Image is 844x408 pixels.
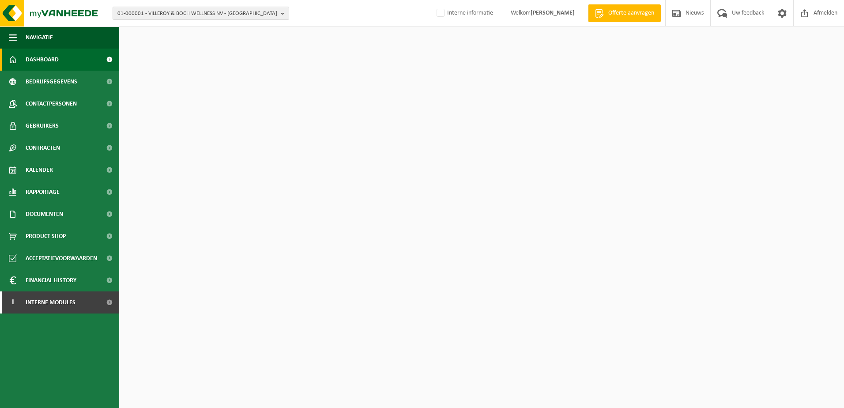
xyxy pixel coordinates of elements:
[26,49,59,71] span: Dashboard
[26,71,77,93] span: Bedrijfsgegevens
[26,203,63,225] span: Documenten
[26,225,66,247] span: Product Shop
[26,26,53,49] span: Navigatie
[588,4,661,22] a: Offerte aanvragen
[26,269,76,291] span: Financial History
[26,137,60,159] span: Contracten
[531,10,575,16] strong: [PERSON_NAME]
[435,7,493,20] label: Interne informatie
[26,93,77,115] span: Contactpersonen
[26,291,75,314] span: Interne modules
[26,159,53,181] span: Kalender
[26,115,59,137] span: Gebruikers
[117,7,277,20] span: 01-000001 - VILLEROY & BOCH WELLNESS NV - [GEOGRAPHIC_DATA]
[113,7,289,20] button: 01-000001 - VILLEROY & BOCH WELLNESS NV - [GEOGRAPHIC_DATA]
[9,291,17,314] span: I
[606,9,656,18] span: Offerte aanvragen
[26,247,97,269] span: Acceptatievoorwaarden
[26,181,60,203] span: Rapportage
